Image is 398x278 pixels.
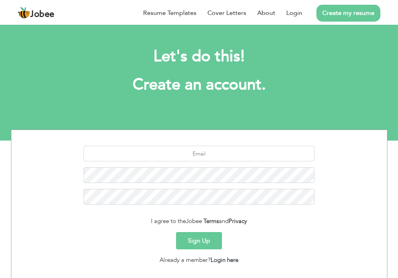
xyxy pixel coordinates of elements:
[286,8,302,18] a: Login
[17,256,381,265] div: Already a member?
[186,217,202,225] span: Jobee
[211,256,238,264] a: Login here
[84,146,314,161] input: Email
[204,217,219,225] a: Terms
[257,8,275,18] a: About
[30,10,55,19] span: Jobee
[17,217,381,226] div: I agree to the and
[143,8,196,18] a: Resume Templates
[316,5,380,22] a: Create my resume
[207,8,246,18] a: Cover Letters
[176,232,222,249] button: Sign Up
[18,7,30,19] img: jobee.io
[229,217,247,225] a: Privacy
[68,46,330,67] h2: Let's do this!
[68,75,330,95] h1: Create an account.
[18,7,55,19] a: Jobee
